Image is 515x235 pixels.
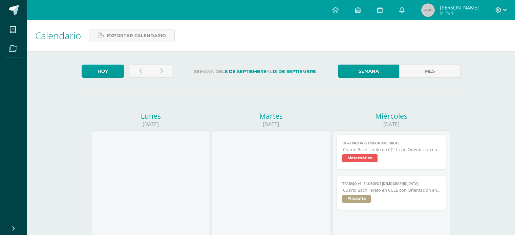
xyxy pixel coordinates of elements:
[342,154,378,162] span: Matemática
[82,65,124,78] a: Hoy
[342,182,441,186] span: TRABAJO #3 - FILOSOFOS [DEMOGRAPHIC_DATA]
[421,3,435,17] img: 45x45
[89,29,175,42] a: Exportar calendario
[342,141,441,145] span: HT #3 Razones Trigonometricas
[178,65,332,78] label: Semana del al
[92,111,210,121] div: Lunes
[399,65,460,78] a: Mes
[440,10,479,16] span: Mi Perfil
[332,111,450,121] div: Miércoles
[212,111,330,121] div: Martes
[338,65,399,78] a: Semana
[35,29,81,42] span: Calendario
[92,121,210,128] div: [DATE]
[343,147,441,152] span: Cuarto Bachillerato en CCLL con Orientación en Computación
[212,121,330,128] div: [DATE]
[440,4,479,11] span: [PERSON_NAME]
[343,187,441,193] span: Cuarto Bachillerato en CCLL con Orientación en Computación
[337,135,447,170] a: HT #3 Razones TrigonometricasCuarto Bachillerato en CCLL con Orientación en ComputaciónMatemática
[107,29,166,42] span: Exportar calendario
[342,195,371,203] span: Filosofía
[337,175,447,210] a: TRABAJO #3 - FILOSOFOS [DEMOGRAPHIC_DATA]Cuarto Bachillerato en CCLL con Orientación en Computaci...
[273,69,316,74] strong: 13 de Septiembre
[332,121,450,128] div: [DATE]
[225,69,266,74] strong: 8 de Septiembre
